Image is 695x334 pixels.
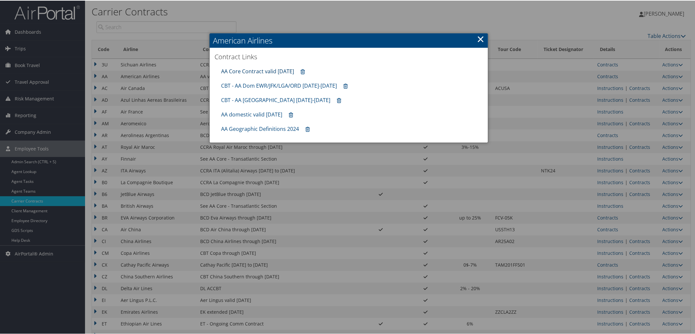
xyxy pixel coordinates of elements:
[334,94,344,106] a: Remove contract
[221,125,299,132] a: AA Geographic Definitions 2024
[297,65,308,77] a: Remove contract
[286,108,296,120] a: Remove contract
[340,79,351,92] a: Remove contract
[221,96,330,103] a: CBT - AA [GEOGRAPHIC_DATA] [DATE]-[DATE]
[221,67,294,74] a: AA Core Contract valid [DATE]
[215,52,483,61] h3: Contract Links
[302,123,313,135] a: Remove contract
[221,110,282,117] a: AA domestic valid [DATE]
[210,33,488,47] h2: American Airlines
[221,81,337,89] a: CBT - AA Dom EWR/JFK/LGA/ORD [DATE]-[DATE]
[477,32,484,45] a: ×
